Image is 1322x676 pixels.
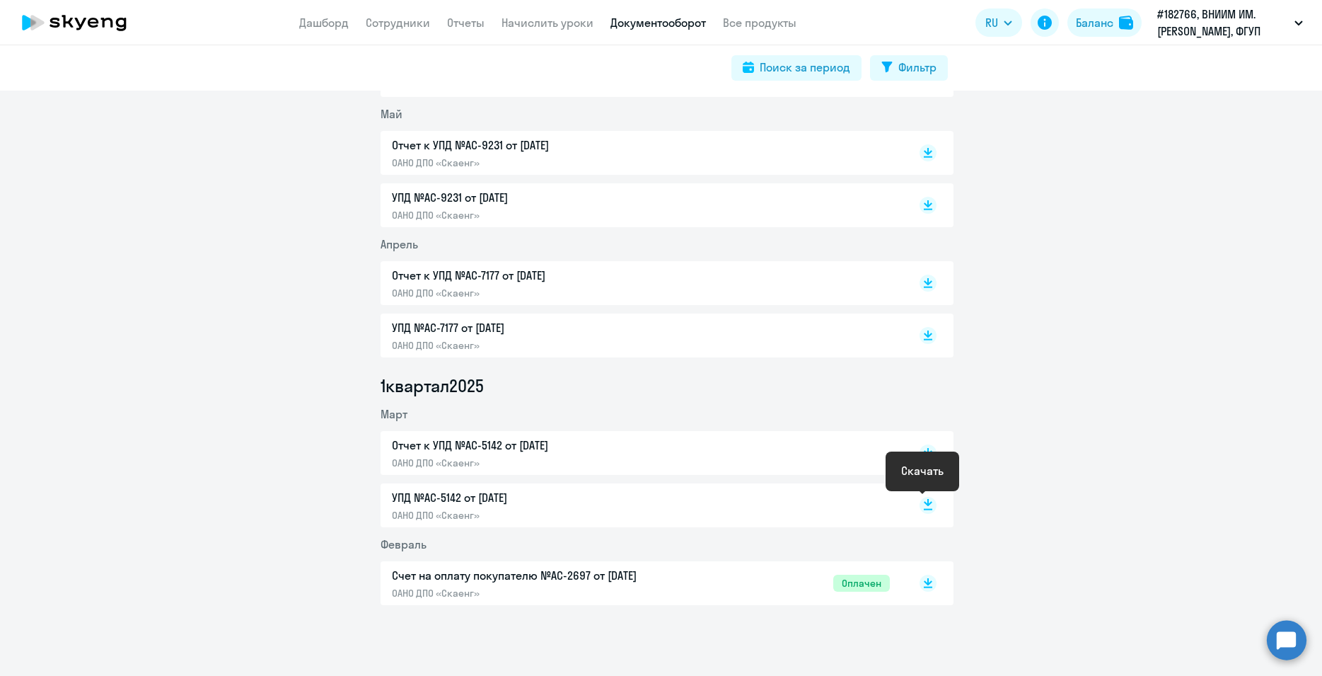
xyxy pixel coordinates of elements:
img: balance [1119,16,1133,30]
p: ОАНО ДПО «Скаенг» [392,457,689,469]
button: Балансbalance [1067,8,1142,37]
p: ОАНО ДПО «Скаенг» [392,587,689,600]
a: Дашборд [299,16,349,30]
p: Отчет к УПД №AC-5142 от [DATE] [392,437,689,454]
p: ОАНО ДПО «Скаенг» [392,156,689,169]
button: Фильтр [870,55,948,81]
li: 1 квартал 2025 [381,374,953,397]
button: RU [975,8,1022,37]
p: Отчет к УПД №AC-7177 от [DATE] [392,267,689,284]
p: ОАНО ДПО «Скаенг» [392,509,689,522]
p: УПД №AC-5142 от [DATE] [392,489,689,506]
a: УПД №AC-5142 от [DATE]ОАНО ДПО «Скаенг» [392,489,890,522]
p: ОАНО ДПО «Скаенг» [392,287,689,299]
a: Отчет к УПД №AC-9231 от [DATE]ОАНО ДПО «Скаенг» [392,137,890,169]
span: Февраль [381,537,427,551]
a: УПД №AC-9231 от [DATE]ОАНО ДПО «Скаенг» [392,189,890,222]
a: Начислить уроки [501,16,593,30]
button: #182766, ВНИИМ ИМ.[PERSON_NAME], ФГУП [1150,6,1310,40]
a: Сотрудники [366,16,430,30]
a: Документооборот [610,16,706,30]
button: Поиск за период [731,55,862,81]
a: Отчеты [447,16,485,30]
a: УПД №AC-7177 от [DATE]ОАНО ДПО «Скаенг» [392,319,890,352]
p: ОАНО ДПО «Скаенг» [392,339,689,352]
div: Поиск за период [760,59,850,76]
span: Апрель [381,237,418,251]
p: #182766, ВНИИМ ИМ.[PERSON_NAME], ФГУП [1157,6,1289,40]
span: Оплачен [833,575,890,592]
p: УПД №AC-9231 от [DATE] [392,189,689,206]
a: Отчет к УПД №AC-5142 от [DATE]ОАНО ДПО «Скаенг» [392,437,890,469]
p: ОАНО ДПО «Скаенг» [392,209,689,222]
span: RU [985,14,998,31]
div: Фильтр [898,59,937,76]
a: Отчет к УПД №AC-7177 от [DATE]ОАНО ДПО «Скаенг» [392,267,890,299]
p: УПД №AC-7177 от [DATE] [392,319,689,336]
div: Скачать [901,462,944,479]
p: Счет на оплату покупателю №AC-2697 от [DATE] [392,567,689,584]
p: Отчет к УПД №AC-9231 от [DATE] [392,137,689,154]
a: Все продукты [723,16,796,30]
a: Счет на оплату покупателю №AC-2697 от [DATE]ОАНО ДПО «Скаенг»Оплачен [392,567,890,600]
span: Март [381,407,407,421]
span: Май [381,107,402,121]
div: Баланс [1076,14,1113,31]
